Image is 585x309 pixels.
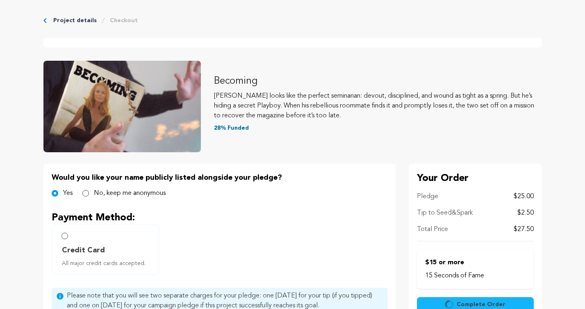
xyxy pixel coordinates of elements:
p: [PERSON_NAME] looks like the perfect seminarian: devout, disciplined, and wound as tight as a spr... [214,91,542,121]
div: Breadcrumb [43,16,542,25]
p: Pledge [417,192,438,201]
p: $2.50 [517,208,534,218]
p: Becoming [214,75,542,88]
span: Credit Card [62,245,105,256]
span: Complete Order [457,300,505,309]
img: Becoming image [43,61,201,152]
p: Tip to Seed&Spark [417,208,473,218]
p: 28% Funded [214,124,542,132]
label: Yes [63,188,73,198]
p: 15 Seconds of Fame [425,271,526,281]
span: All major credit cards accepted. [62,259,152,268]
p: Payment Method: [52,211,387,224]
a: Project details [53,16,97,25]
a: Checkout [110,16,138,25]
p: Your Order [417,172,534,185]
p: Would you like your name publicly listed alongside your pledge? [52,172,387,183]
label: No, keep me anonymous [94,188,166,198]
p: Total Price [417,224,448,234]
p: $15 or more [425,258,526,268]
p: $25.00 [514,192,534,201]
p: $27.50 [514,224,534,234]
